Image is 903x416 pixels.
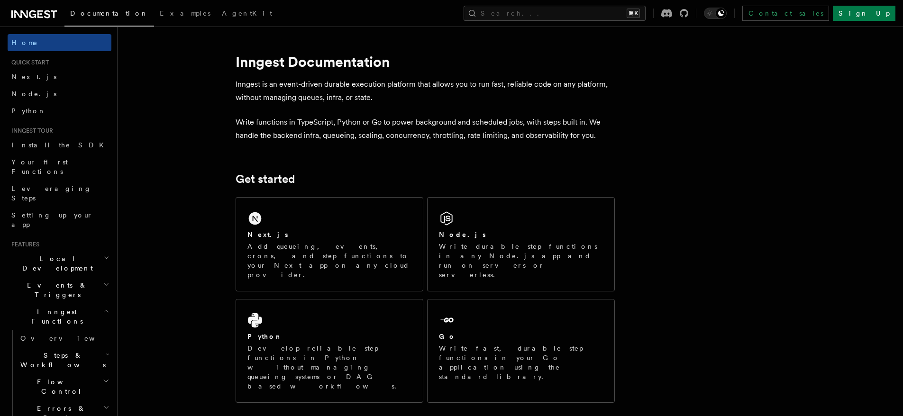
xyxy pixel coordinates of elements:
[833,6,895,21] a: Sign Up
[8,34,111,51] a: Home
[236,299,423,403] a: PythonDevelop reliable step functions in Python without managing queueing systems or DAG based wo...
[8,207,111,233] a: Setting up your app
[11,107,46,115] span: Python
[8,180,111,207] a: Leveraging Steps
[154,3,216,26] a: Examples
[222,9,272,17] span: AgentKit
[439,242,603,280] p: Write durable step functions in any Node.js app and run on servers or serverless.
[236,116,615,142] p: Write functions in TypeScript, Python or Go to power background and scheduled jobs, with steps bu...
[439,332,456,341] h2: Go
[427,197,615,291] a: Node.jsWrite durable step functions in any Node.js app and run on servers or serverless.
[236,197,423,291] a: Next.jsAdd queueing, events, crons, and step functions to your Next app on any cloud provider.
[8,68,111,85] a: Next.js
[627,9,640,18] kbd: ⌘K
[11,185,91,202] span: Leveraging Steps
[8,280,103,299] span: Events & Triggers
[247,230,288,239] h2: Next.js
[11,38,38,47] span: Home
[17,373,111,400] button: Flow Control
[8,303,111,330] button: Inngest Functions
[17,330,111,347] a: Overview
[236,78,615,104] p: Inngest is an event-driven durable execution platform that allows you to run fast, reliable code ...
[704,8,727,19] button: Toggle dark mode
[247,242,411,280] p: Add queueing, events, crons, and step functions to your Next app on any cloud provider.
[8,102,111,119] a: Python
[8,241,39,248] span: Features
[8,127,53,135] span: Inngest tour
[464,6,646,21] button: Search...⌘K
[247,344,411,391] p: Develop reliable step functions in Python without managing queueing systems or DAG based workflows.
[11,141,109,149] span: Install the SDK
[8,254,103,273] span: Local Development
[8,85,111,102] a: Node.js
[20,335,118,342] span: Overview
[11,73,56,81] span: Next.js
[17,347,111,373] button: Steps & Workflows
[160,9,210,17] span: Examples
[17,351,106,370] span: Steps & Workflows
[8,154,111,180] a: Your first Functions
[8,307,102,326] span: Inngest Functions
[439,344,603,381] p: Write fast, durable step functions in your Go application using the standard library.
[8,250,111,277] button: Local Development
[8,136,111,154] a: Install the SDK
[70,9,148,17] span: Documentation
[64,3,154,27] a: Documentation
[742,6,829,21] a: Contact sales
[439,230,486,239] h2: Node.js
[236,53,615,70] h1: Inngest Documentation
[8,59,49,66] span: Quick start
[236,172,295,186] a: Get started
[11,90,56,98] span: Node.js
[11,158,68,175] span: Your first Functions
[11,211,93,228] span: Setting up your app
[8,277,111,303] button: Events & Triggers
[17,377,103,396] span: Flow Control
[216,3,278,26] a: AgentKit
[247,332,283,341] h2: Python
[427,299,615,403] a: GoWrite fast, durable step functions in your Go application using the standard library.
